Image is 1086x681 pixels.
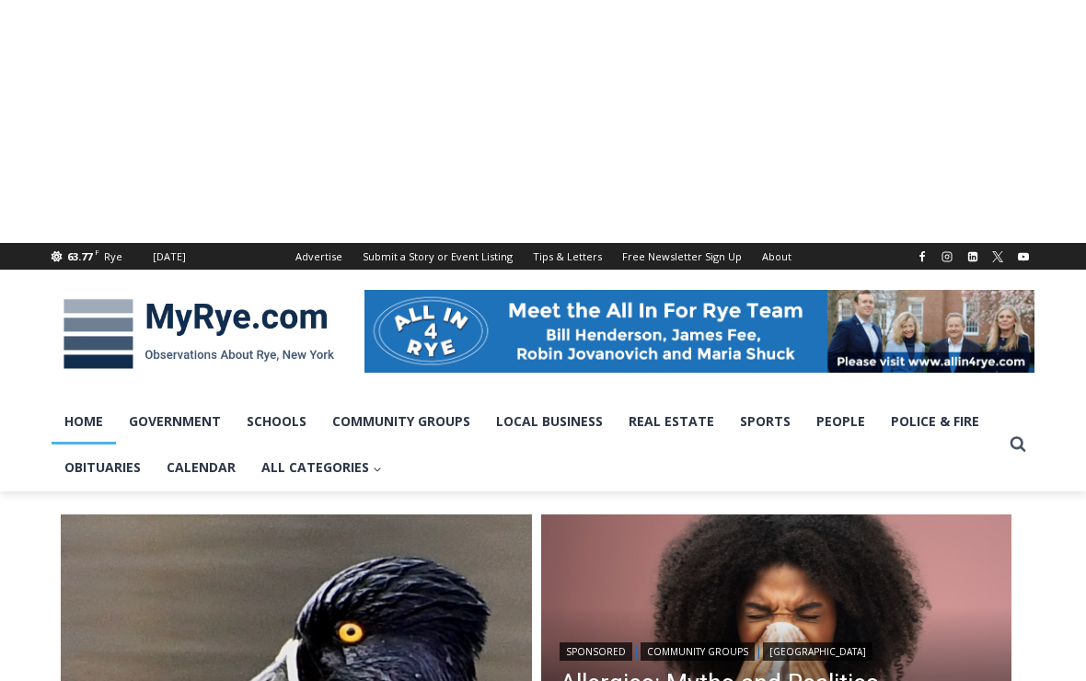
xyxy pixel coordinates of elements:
a: Sports [727,398,803,444]
a: Community Groups [319,398,483,444]
div: [DATE] [153,248,186,265]
a: Sponsored [560,642,632,661]
a: Home [52,398,116,444]
a: Calendar [154,444,248,491]
a: All Categories [248,444,395,491]
a: People [803,398,878,444]
a: Real Estate [616,398,727,444]
a: Local Business [483,398,616,444]
a: [GEOGRAPHIC_DATA] [763,642,872,661]
a: Free Newsletter Sign Up [612,243,752,270]
a: Instagram [936,246,958,268]
div: | | [560,639,994,661]
button: View Search Form [1001,428,1034,461]
a: Tips & Letters [523,243,612,270]
img: All in for Rye [364,290,1034,373]
a: Submit a Story or Event Listing [352,243,523,270]
span: All Categories [261,457,382,478]
nav: Primary Navigation [52,398,1001,491]
a: Linkedin [962,246,984,268]
a: Police & Fire [878,398,992,444]
a: YouTube [1012,246,1034,268]
a: Schools [234,398,319,444]
span: 63.77 [67,249,92,263]
img: MyRye.com [52,286,346,382]
nav: Secondary Navigation [285,243,802,270]
a: Obituaries [52,444,154,491]
a: Community Groups [641,642,755,661]
span: F [95,247,99,257]
a: Government [116,398,234,444]
a: Facebook [911,246,933,268]
a: Advertise [285,243,352,270]
a: About [752,243,802,270]
div: Rye [104,248,122,265]
a: X [987,246,1009,268]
